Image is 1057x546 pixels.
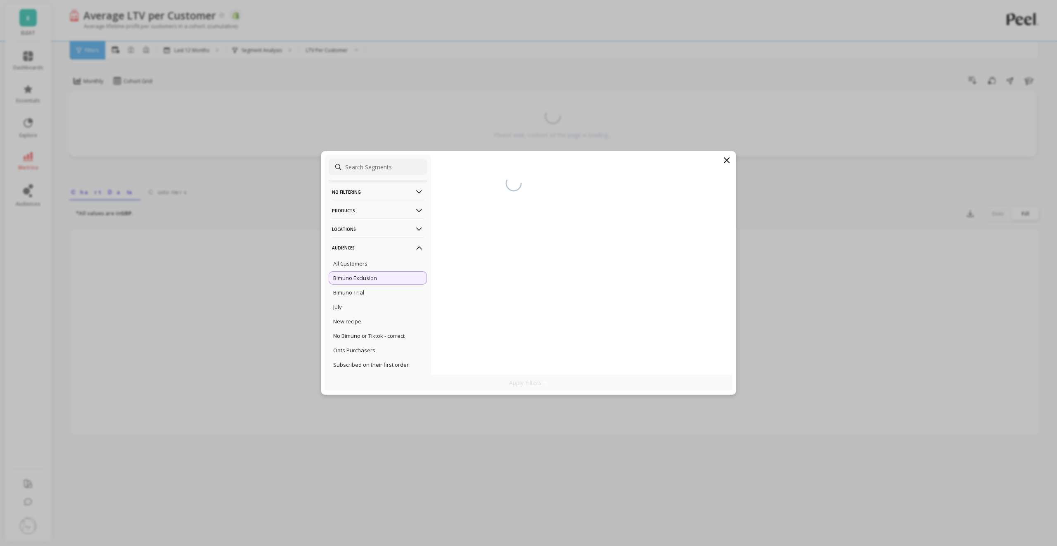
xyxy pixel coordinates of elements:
p: All Customers [333,260,367,267]
p: Apply Filters [509,379,548,387]
p: No Bimuno or Tiktok - correct [333,332,405,339]
p: July [333,303,342,311]
p: Subscribed on their first order [333,361,409,368]
p: Bimuno Exclusion [333,274,377,282]
p: Audiences [332,237,424,258]
p: Locations [332,218,424,240]
p: Bimuno Trial [333,289,364,296]
input: Search Segments [329,159,427,175]
p: Oats Purchasers [333,347,375,354]
p: Products [332,200,424,221]
p: New recipe [333,318,361,325]
p: No filtering [332,181,424,202]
